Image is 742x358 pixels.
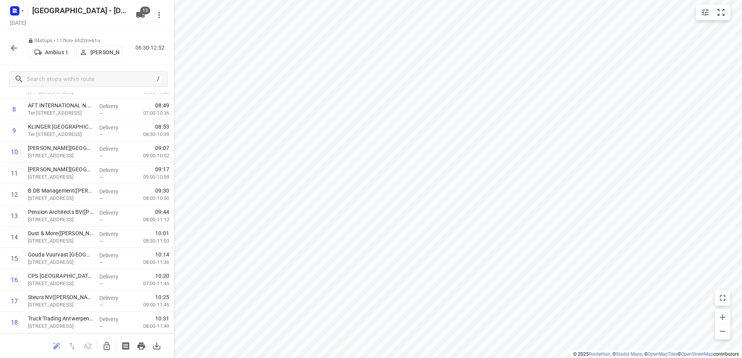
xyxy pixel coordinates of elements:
[28,46,75,59] button: Ambius 1
[11,234,18,241] div: 14
[589,351,610,357] a: Routetitan
[28,123,93,131] p: KLINGER Belgium NV(Viviane Theuwissen)
[131,322,169,330] p: 08:00-11:49
[28,173,93,181] p: Langestraat 221, Zandhoven
[155,293,169,301] span: 10:25
[697,5,713,20] button: Map settings
[11,148,18,156] div: 10
[28,315,93,322] p: Truck Trading Antwerpen(Kris Huysmans)
[131,258,169,266] p: 08:00-11:36
[131,131,169,138] p: 08:30-10:39
[27,73,154,85] input: Search stops within route
[28,229,93,237] p: Dust & More(Tamara Ecran)
[28,272,93,280] p: CPS Africa NV - Wijnegem(Inge Koeck)
[155,251,169,258] span: 10:14
[99,166,128,174] p: Delivery
[155,123,169,131] span: 08:53
[131,194,169,202] p: 08:00-10:50
[90,38,92,43] span: •
[155,208,169,216] span: 09:44
[681,351,713,357] a: OpenStreetMap
[28,102,93,109] p: AFT INTERNATIONAL N.V.(Cedric Speelman)
[28,322,93,330] p: Bijkhoevelaan 6, Wijnegem
[135,44,168,52] p: 06:30-12:52
[28,237,93,245] p: Turnhoutsebaan 89/bus 1, Schilde
[28,165,93,173] p: G. Smeyers NV - Langestraat(Devlin Depret)
[99,281,103,287] span: —
[11,255,18,262] div: 15
[28,131,93,138] p: Ter Stratenweg 14, Oelegem
[696,5,730,20] div: small contained button group
[149,342,165,349] span: Download route
[28,37,123,45] p: 34 stops • 117km • 6h22m
[713,5,729,20] button: Fit zoom
[90,49,119,55] p: [PERSON_NAME]
[99,260,103,265] span: —
[99,153,103,159] span: —
[28,144,93,152] p: G. Smeyers NV - Bruggestraat(Inge Smeyers)
[99,188,128,195] p: Delivery
[28,187,93,194] p: B.DB Management(Brian De Bruyn)
[131,173,169,181] p: 09:00-10:59
[28,152,93,160] p: Bruggestraat 16, Zandhoven
[155,165,169,173] span: 09:17
[140,7,150,14] span: 13
[11,191,18,198] div: 12
[573,351,739,357] li: © 2025 , © , © © contributors
[99,174,103,180] span: —
[28,280,93,287] p: Bijkhoevelaan 12, Wijnegem
[99,102,128,110] p: Delivery
[29,4,130,17] h5: Rename
[155,272,169,280] span: 10:20
[45,49,68,55] p: Ambius 1
[28,251,93,258] p: Gouda Vuurvast Belgium NV(An Van Dyck)
[64,342,80,349] span: Reverse route
[28,301,93,309] p: Bijkhoevelaan 8a, Wijnegem
[28,109,93,117] p: Ter [STREET_ADDRESS]
[99,324,103,329] span: —
[99,238,103,244] span: —
[131,152,169,160] p: 09:00-10:52
[155,102,169,109] span: 08:49
[99,230,128,238] p: Delivery
[99,209,128,217] p: Delivery
[155,315,169,322] span: 10:31
[99,145,128,153] p: Delivery
[28,208,93,216] p: Pension Architects BV(Isabella Leys)
[11,298,18,305] div: 17
[11,319,18,326] div: 18
[11,212,18,220] div: 13
[99,294,128,302] p: Delivery
[133,7,148,23] button: 13
[133,342,149,349] span: Print route
[118,342,133,349] span: Print shipping labels
[648,351,678,357] a: OpenMapTiles
[155,187,169,194] span: 09:30
[11,276,18,284] div: 16
[28,293,93,301] p: Steurs NV([PERSON_NAME])
[155,229,169,237] span: 10:01
[131,301,169,309] p: 09:00-11:45
[99,302,103,308] span: —
[151,7,167,23] button: More
[99,132,103,138] span: —
[99,338,114,354] button: Unlock route
[155,144,169,152] span: 09:07
[131,237,169,245] p: 08:30-11:03
[49,342,64,349] span: Reoptimize route
[131,216,169,224] p: 08:00-11:12
[12,106,16,113] div: 8
[28,216,93,224] p: [STREET_ADDRESS]
[12,127,16,134] div: 9
[99,124,128,131] p: Delivery
[99,273,128,281] p: Delivery
[7,18,29,27] h5: Project date
[154,75,163,83] div: /
[92,38,100,43] span: 61u
[131,109,169,117] p: 07:00-10:36
[131,280,169,287] p: 07:00-11:45
[616,351,642,357] a: Stadia Maps
[80,342,95,349] span: Sort by time window
[99,196,103,201] span: —
[28,194,93,202] p: Lindedreef 70, Halle-zoersel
